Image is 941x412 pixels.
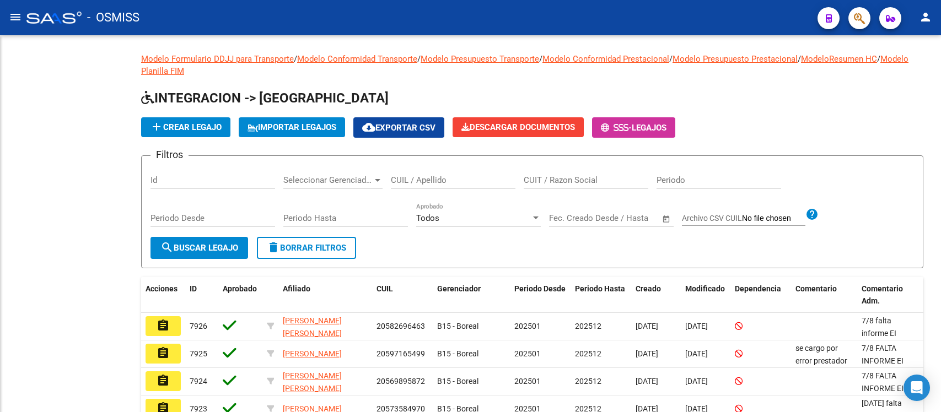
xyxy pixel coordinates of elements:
span: 20597165499 [377,349,425,358]
span: 7/8 falta informe EI [862,316,896,338]
span: 202501 [514,349,541,358]
datatable-header-cell: Dependencia [730,277,791,313]
span: [DATE] [685,377,708,386]
mat-icon: cloud_download [362,121,375,134]
span: 7926 [190,322,207,330]
button: Descargar Documentos [453,117,584,137]
datatable-header-cell: Periodo Hasta [571,277,631,313]
span: Comentario Adm. [862,284,903,306]
mat-icon: delete [267,241,280,254]
a: Modelo Presupuesto Prestacional [673,54,798,64]
input: End date [595,213,648,223]
span: 20569895872 [377,377,425,386]
datatable-header-cell: CUIL [372,277,433,313]
button: IMPORTAR LEGAJOS [239,117,345,137]
input: Archivo CSV CUIL [742,214,805,224]
span: B15 - Boreal [437,322,478,330]
span: 202501 [514,322,541,330]
span: Afiliado [283,284,310,293]
datatable-header-cell: Afiliado [278,277,372,313]
datatable-header-cell: Gerenciador [433,277,510,313]
span: 20582696463 [377,322,425,330]
a: Modelo Presupuesto Transporte [421,54,539,64]
button: -Legajos [592,117,675,138]
span: 7925 [190,349,207,358]
datatable-header-cell: Periodo Desde [510,277,571,313]
span: Exportar CSV [362,123,435,133]
datatable-header-cell: Creado [631,277,681,313]
datatable-header-cell: Modificado [681,277,730,313]
span: 202512 [575,349,601,358]
span: Comentario [795,284,837,293]
span: 7/8 FALTA INFORME EI [862,344,904,365]
span: Aprobado [223,284,257,293]
mat-icon: add [150,120,163,133]
button: Exportar CSV [353,117,444,138]
button: Borrar Filtros [257,237,356,259]
span: Dependencia [735,284,781,293]
span: - OSMISS [87,6,139,30]
span: Buscar Legajo [160,243,238,253]
mat-icon: help [805,208,819,221]
a: Modelo Formulario DDJJ para Transporte [141,54,294,64]
span: B15 - Boreal [437,349,478,358]
span: 202512 [575,377,601,386]
span: Periodo Hasta [575,284,625,293]
span: 202512 [575,322,601,330]
span: [DATE] [636,322,658,330]
span: 7924 [190,377,207,386]
span: [DATE] [685,322,708,330]
input: Start date [549,213,585,223]
span: [DATE] [636,349,658,358]
span: Crear Legajo [150,122,222,132]
span: Gerenciador [437,284,481,293]
div: Open Intercom Messenger [904,375,930,401]
span: Borrar Filtros [267,243,346,253]
mat-icon: assignment [157,319,170,332]
mat-icon: search [160,241,174,254]
span: [DATE] [636,377,658,386]
datatable-header-cell: Comentario Adm. [857,277,923,313]
mat-icon: assignment [157,346,170,360]
span: - [601,123,632,133]
span: B15 - Boreal [437,377,478,386]
span: 202501 [514,377,541,386]
a: Modelo Conformidad Transporte [297,54,417,64]
span: IMPORTAR LEGAJOS [248,122,336,132]
span: [PERSON_NAME] [PERSON_NAME] [283,371,342,393]
datatable-header-cell: Acciones [141,277,185,313]
h3: Filtros [150,147,189,162]
span: Todos [416,213,439,223]
datatable-header-cell: ID [185,277,218,313]
span: [PERSON_NAME] [283,349,342,358]
a: Modelo Conformidad Prestacional [542,54,669,64]
span: Periodo Desde [514,284,566,293]
span: Creado [636,284,661,293]
button: Crear Legajo [141,117,230,137]
mat-icon: assignment [157,374,170,387]
a: ModeloResumen HC [801,54,877,64]
mat-icon: menu [9,10,22,24]
button: Buscar Legajo [150,237,248,259]
span: Archivo CSV CUIL [682,214,742,223]
span: Seleccionar Gerenciador [283,175,373,185]
span: ID [190,284,197,293]
span: Descargar Documentos [461,122,575,132]
span: Acciones [146,284,178,293]
mat-icon: person [919,10,932,24]
span: [PERSON_NAME] [PERSON_NAME] [283,316,342,338]
datatable-header-cell: Aprobado [218,277,262,313]
span: [DATE] [685,349,708,358]
span: se cargo por error prestador mii [795,344,847,378]
span: Modificado [685,284,725,293]
span: INTEGRACION -> [GEOGRAPHIC_DATA] [141,90,389,106]
span: Legajos [632,123,666,133]
span: CUIL [377,284,393,293]
button: Open calendar [660,213,673,225]
datatable-header-cell: Comentario [791,277,857,313]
